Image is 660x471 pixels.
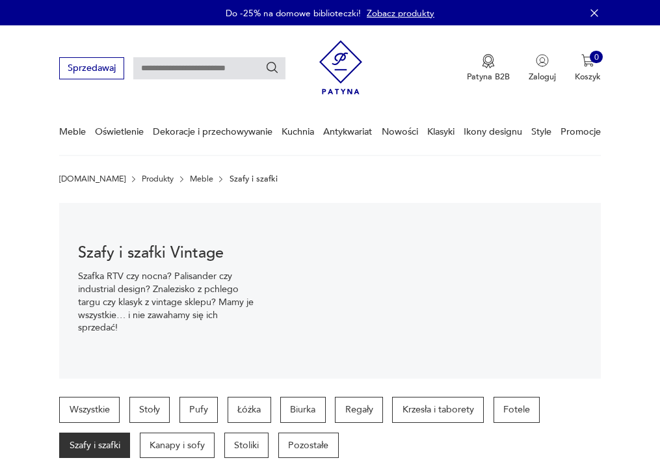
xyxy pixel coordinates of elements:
[561,109,601,154] a: Promocje
[78,270,257,334] p: Szafka RTV czy nocna? Palisander czy industrial design? Znalezisko z pchlego targu czy klasyk z v...
[467,54,510,83] button: Patyna B2B
[335,397,383,423] a: Regały
[367,7,434,20] a: Zobacz produkty
[494,397,540,423] a: Fotele
[464,109,522,154] a: Ikony designu
[230,174,278,183] p: Szafy i szafki
[536,54,549,67] img: Ikonka użytkownika
[382,109,418,154] a: Nowości
[282,109,314,154] a: Kuchnia
[224,433,269,459] a: Stoliki
[190,174,213,183] a: Meble
[265,61,280,75] button: Szukaj
[575,71,601,83] p: Koszyk
[228,397,271,423] a: Łóżka
[129,397,170,423] a: Stoły
[590,51,603,64] div: 0
[179,397,218,423] a: Pufy
[59,65,124,73] a: Sprzedawaj
[280,397,326,423] a: Biurka
[95,109,144,154] a: Oświetlenie
[575,54,601,83] button: 0Koszyk
[529,71,556,83] p: Zaloguj
[140,433,215,459] a: Kanapy i sofy
[531,109,551,154] a: Style
[59,174,125,183] a: [DOMAIN_NAME]
[59,57,124,79] button: Sprzedawaj
[59,109,86,154] a: Meble
[78,247,257,261] h1: Szafy i szafki Vintage
[59,397,120,423] a: Wszystkie
[323,109,372,154] a: Antykwariat
[529,54,556,83] button: Zaloguj
[581,54,594,67] img: Ikona koszyka
[226,7,361,20] p: Do -25% na domowe biblioteczki!
[142,174,174,183] a: Produkty
[153,109,272,154] a: Dekoracje i przechowywanie
[59,433,130,459] a: Szafy i szafki
[482,54,495,68] img: Ikona medalu
[427,109,455,154] a: Klasyki
[392,397,484,423] a: Krzesła i taborety
[278,433,339,459] a: Pozostałe
[467,71,510,83] p: Patyna B2B
[319,36,363,99] img: Patyna - sklep z meblami i dekoracjami vintage
[467,54,510,83] a: Ikona medaluPatyna B2B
